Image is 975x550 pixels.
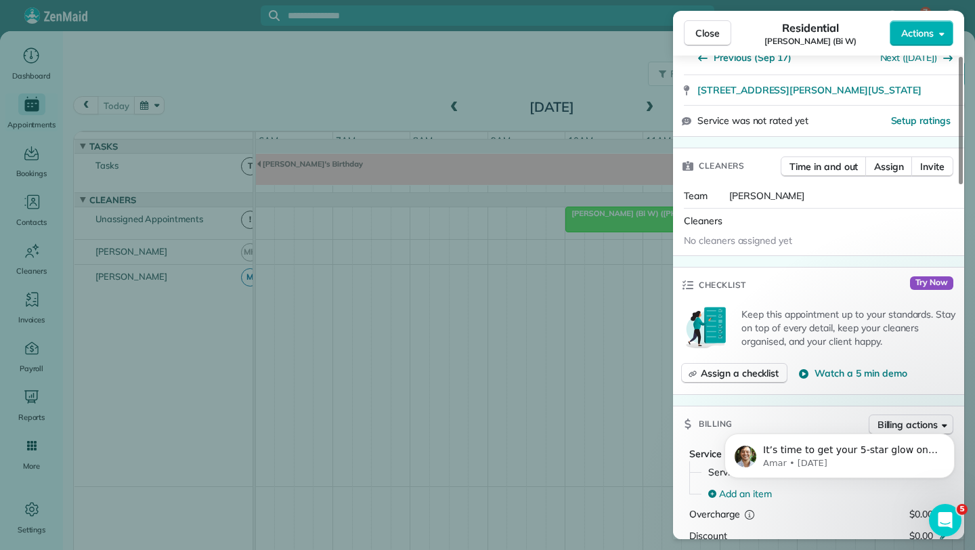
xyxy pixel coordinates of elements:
[684,190,708,202] span: Team
[729,190,805,202] span: [PERSON_NAME]
[957,504,968,515] span: 5
[689,507,806,521] div: Overcharge
[874,160,904,173] span: Assign
[911,156,953,177] button: Invite
[891,114,951,127] button: Setup ratings
[789,160,858,173] span: Time in and out
[59,109,234,121] p: Message from Amar, sent 54w ago
[920,160,945,173] span: Invite
[880,51,954,64] button: Next ([DATE])
[741,308,956,348] p: Keep this appointment up to your standards. Stay on top of every detail, keep your cleaners organ...
[699,417,733,431] span: Billing
[700,461,953,483] button: Service Price(1x $150.00)$150.00
[697,83,956,97] a: [STREET_ADDRESS][PERSON_NAME][US_STATE]
[929,504,961,536] iframe: Intercom live chat
[701,366,779,380] span: Assign a checklist
[910,276,953,290] span: Try Now
[909,508,933,520] span: $0.00
[699,278,746,292] span: Checklist
[59,96,234,161] span: It’s time to get your 5-star glow on! Automatically collect service feedback from your clients af...
[30,98,52,119] img: Profile image for Amar
[764,36,856,47] span: [PERSON_NAME] (Bi W)
[782,20,840,36] span: Residential
[695,26,720,40] span: Close
[781,156,867,177] button: Time in and out
[901,26,934,40] span: Actions
[697,114,808,128] span: Service was not rated yet
[697,83,921,97] span: [STREET_ADDRESS][PERSON_NAME][US_STATE]
[700,483,953,505] button: Add an item
[684,234,792,247] span: No cleaners assigned yet
[704,348,975,500] iframe: Intercom notifications message
[880,51,938,64] a: Next ([DATE])
[714,51,792,64] span: Previous (Sep 17)
[20,85,251,130] div: message notification from Amar, 54w ago. It’s time to get your 5-star glow on! Automatically coll...
[684,215,722,227] span: Cleaners
[909,530,933,542] span: $0.00
[684,20,731,46] button: Close
[689,530,727,542] span: Discount
[681,363,787,383] button: Assign a checklist
[689,448,722,460] span: Service
[699,159,744,173] span: Cleaners
[697,51,792,64] button: Previous (Sep 17)
[865,156,913,177] button: Assign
